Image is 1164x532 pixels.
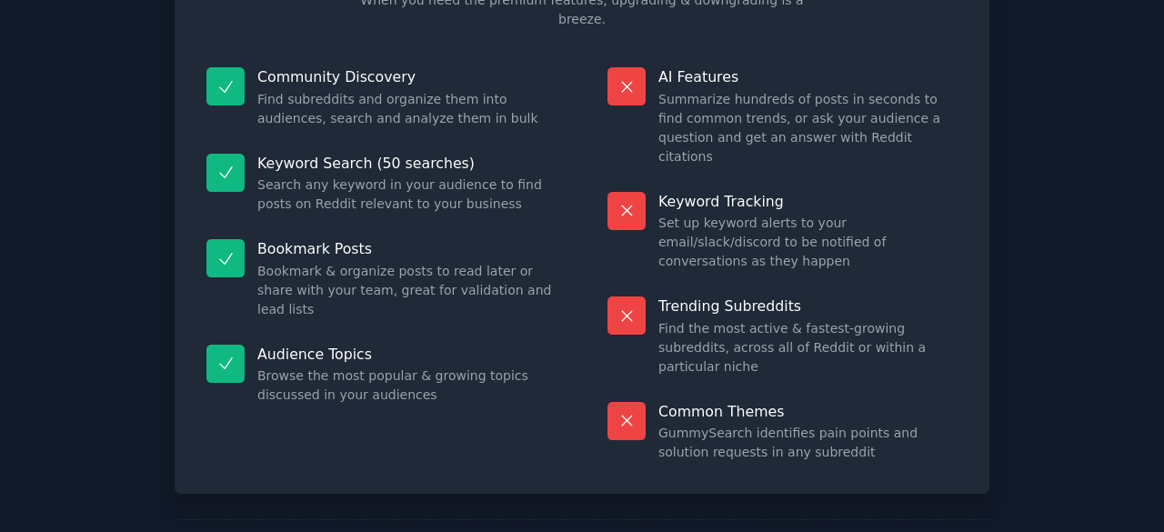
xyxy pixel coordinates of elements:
[257,176,557,214] dd: Search any keyword in your audience to find posts on Reddit relevant to your business
[658,319,958,376] dd: Find the most active & fastest-growing subreddits, across all of Reddit or within a particular niche
[658,402,958,421] p: Common Themes
[257,90,557,128] dd: Find subreddits and organize them into audiences, search and analyze them in bulk
[658,90,958,166] dd: Summarize hundreds of posts in seconds to find common trends, or ask your audience a question and...
[658,214,958,271] dd: Set up keyword alerts to your email/slack/discord to be notified of conversations as they happen
[658,67,958,86] p: AI Features
[257,154,557,173] p: Keyword Search (50 searches)
[658,192,958,211] p: Keyword Tracking
[257,67,557,86] p: Community Discovery
[257,345,557,364] p: Audience Topics
[257,239,557,258] p: Bookmark Posts
[658,296,958,316] p: Trending Subreddits
[658,424,958,462] dd: GummySearch identifies pain points and solution requests in any subreddit
[257,366,557,405] dd: Browse the most popular & growing topics discussed in your audiences
[257,262,557,319] dd: Bookmark & organize posts to read later or share with your team, great for validation and lead lists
